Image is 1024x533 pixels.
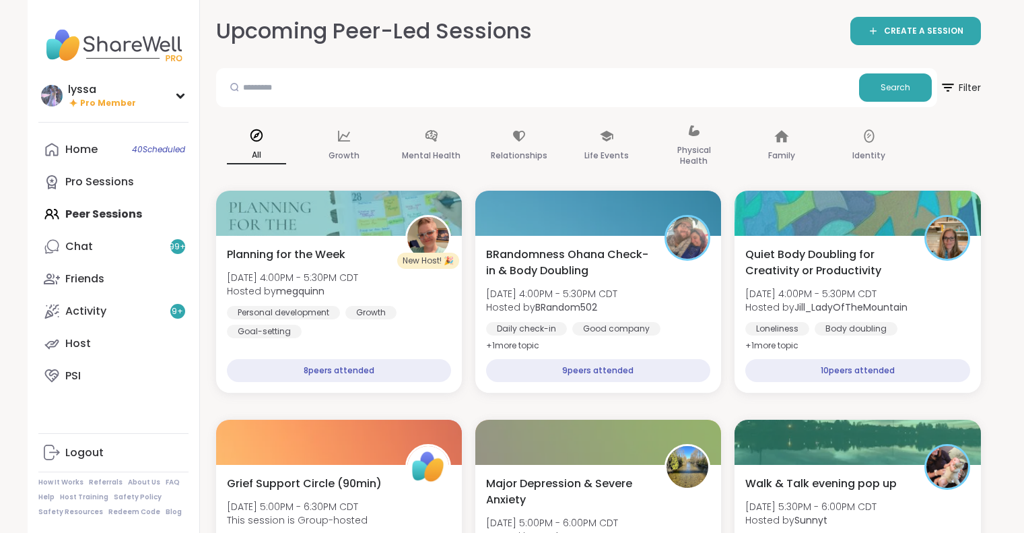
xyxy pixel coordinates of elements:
[65,272,104,286] div: Friends
[794,513,827,527] b: Sunnyt
[108,507,160,517] a: Redeem Code
[794,301,908,314] b: Jill_LadyOfTheMountain
[926,217,968,259] img: Jill_LadyOfTheMountain
[664,142,724,169] p: Physical Health
[128,478,160,487] a: About Us
[486,516,618,530] span: [DATE] 5:00PM - 6:00PM CDT
[745,513,877,527] span: Hosted by
[884,26,963,37] span: CREATE A SESSION
[940,71,981,104] span: Filter
[41,85,63,106] img: lyssa
[407,217,449,259] img: megquinn
[65,175,134,189] div: Pro Sessions
[491,148,547,164] p: Relationships
[535,301,597,314] b: BRandom502
[227,284,358,298] span: Hosted by
[745,500,877,513] span: [DATE] 5:30PM - 6:00PM CDT
[815,322,897,336] div: Body doubling
[486,322,567,336] div: Daily check-in
[80,98,136,109] span: Pro Member
[227,513,368,527] span: This session is Group-hosted
[940,68,981,107] button: Filter
[132,144,185,155] span: 40 Scheduled
[65,445,104,460] div: Logout
[38,263,189,295] a: Friends
[667,446,708,488] img: GordonJD
[852,148,885,164] p: Identity
[745,247,909,279] span: Quiet Body Doubling for Creativity or Productivity
[65,142,98,157] div: Home
[745,287,908,301] span: [DATE] 4:00PM - 5:30PM CDT
[768,148,795,164] p: Family
[227,476,382,492] span: Grief Support Circle (90min)
[172,306,183,317] span: 9 +
[486,476,650,508] span: Major Depression & Severe Anxiety
[38,230,189,263] a: Chat99+
[227,500,368,513] span: [DATE] 5:00PM - 6:30PM CDT
[926,446,968,488] img: Sunnyt
[38,166,189,198] a: Pro Sessions
[572,322,660,336] div: Good company
[407,446,449,488] img: ShareWell
[397,253,459,269] div: New Host! 🎉
[38,478,83,487] a: How It Works
[38,327,189,360] a: Host
[745,359,969,382] div: 10 peers attended
[584,148,629,164] p: Life Events
[329,148,360,164] p: Growth
[65,239,93,254] div: Chat
[859,73,932,102] button: Search
[114,493,162,502] a: Safety Policy
[227,147,286,164] p: All
[65,336,91,351] div: Host
[881,82,910,94] span: Search
[227,247,345,263] span: Planning for the Week
[486,301,617,314] span: Hosted by
[486,287,617,301] span: [DATE] 4:00PM - 5:30PM CDT
[745,476,897,492] span: Walk & Talk evening pop up
[216,16,532,46] h2: Upcoming Peer-Led Sessions
[38,133,189,166] a: Home40Scheduled
[38,437,189,469] a: Logout
[38,493,55,502] a: Help
[486,359,710,382] div: 9 peers attended
[89,478,123,487] a: Referrals
[227,325,302,338] div: Goal-setting
[667,217,708,259] img: BRandom502
[166,507,182,517] a: Blog
[65,304,106,319] div: Activity
[65,369,81,383] div: PSI
[227,271,358,284] span: [DATE] 4:00PM - 5:30PM CDT
[38,360,189,392] a: PSI
[345,306,397,319] div: Growth
[745,301,908,314] span: Hosted by
[227,306,340,319] div: Personal development
[60,493,108,502] a: Host Training
[169,241,186,253] span: 99 +
[486,247,650,279] span: BRandomness Ohana Check-in & Body Doubling
[745,322,809,336] div: Loneliness
[38,295,189,327] a: Activity9+
[227,359,451,382] div: 8 peers attended
[68,82,136,97] div: lyssa
[38,507,103,517] a: Safety Resources
[166,478,180,487] a: FAQ
[850,17,981,45] a: CREATE A SESSION
[276,284,325,298] b: megquinn
[38,22,189,69] img: ShareWell Nav Logo
[402,148,460,164] p: Mental Health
